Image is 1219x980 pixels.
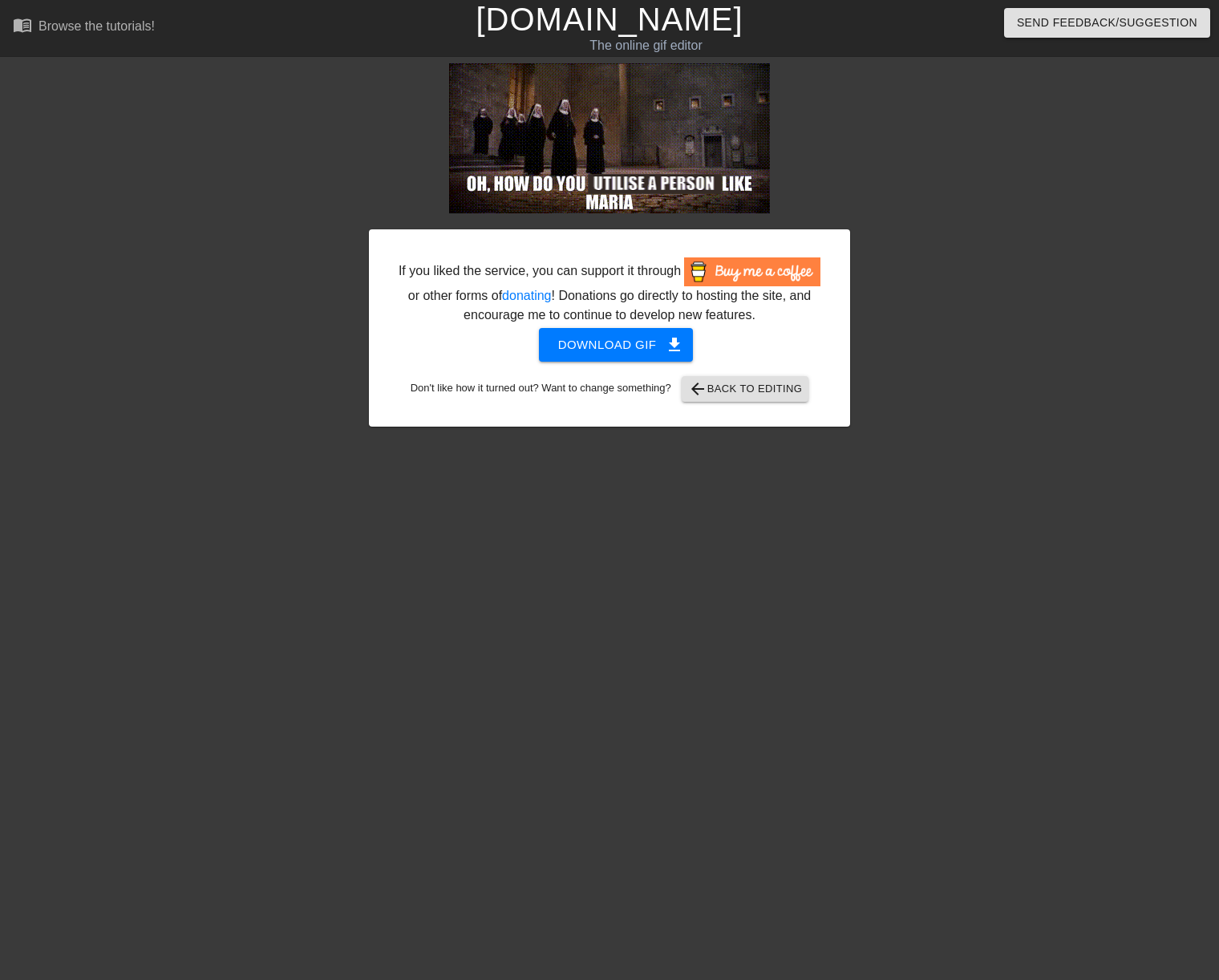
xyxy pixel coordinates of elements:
div: The online gif editor [415,36,878,55]
a: Browse the tutorials! [13,15,155,40]
div: Browse the tutorials! [38,19,155,33]
img: Z5K7rtkF.gif [449,63,770,213]
a: [DOMAIN_NAME] [476,2,743,37]
span: Back to Editing [688,379,803,399]
button: Send Feedback/Suggestion [1004,8,1210,38]
div: Don't like how it turned out? Want to change something? [394,376,825,402]
span: Send Feedback/Suggestion [1017,13,1197,33]
span: arrow_back [688,379,707,399]
span: get_app [665,335,684,354]
a: Download gif [526,337,694,350]
img: Buy Me A Coffee [684,257,820,286]
button: Download gif [539,328,694,362]
a: donating [502,289,551,302]
span: menu_book [13,15,32,34]
button: Back to Editing [682,376,809,402]
div: If you liked the service, you can support it through or other forms of ! Donations go directly to... [397,257,822,325]
span: Download gif [558,334,674,355]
